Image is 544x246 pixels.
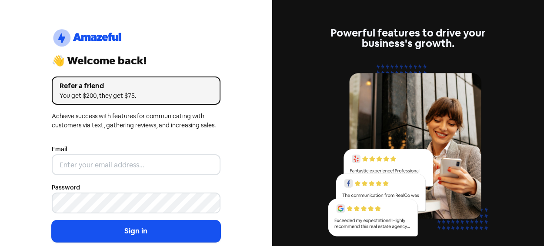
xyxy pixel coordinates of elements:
button: Sign in [52,220,220,242]
div: You get $200, they get $75. [60,91,213,100]
label: Email [52,145,67,154]
div: Achieve success with features for communicating with customers via text, gathering reviews, and i... [52,112,220,130]
label: Password [52,183,80,192]
input: Enter your email address... [52,154,220,175]
div: Refer a friend [60,81,213,91]
div: 👋 Welcome back! [52,56,220,66]
div: Powerful features to drive your business's growth. [324,28,492,49]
